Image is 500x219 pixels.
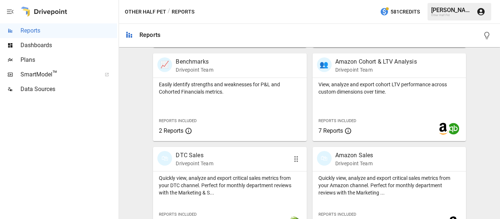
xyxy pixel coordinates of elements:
span: SmartModel [20,70,97,79]
p: Drivepoint Team [176,66,213,73]
p: Amazon Cohort & LTV Analysis [335,57,417,66]
p: Drivepoint Team [176,160,213,167]
div: Reports [139,31,160,38]
div: / [168,7,170,16]
span: Data Sources [20,85,117,94]
img: amazon [437,123,449,135]
span: Reports [20,26,117,35]
p: Drivepoint Team [335,66,417,73]
button: Other Half Pet [125,7,166,16]
div: 👥 [317,57,332,72]
span: Dashboards [20,41,117,50]
p: View, analyze and export cohort LTV performance across custom dimensions over time. [318,81,460,95]
button: 581Credits [377,5,423,19]
img: quickbooks [448,123,459,135]
p: Amazon Sales [335,151,373,160]
p: DTC Sales [176,151,213,160]
p: Drivepoint Team [335,160,373,167]
span: Reports Included [318,212,356,217]
div: 🛍 [157,151,172,166]
p: Benchmarks [176,57,213,66]
div: 🛍 [317,151,332,166]
span: Reports Included [159,212,197,217]
div: Other Half Pet [431,14,472,17]
p: Quickly view, analyze and export critical sales metrics from your DTC channel. Perfect for monthl... [159,174,301,196]
span: 2 Reports [159,127,183,134]
div: [PERSON_NAME] [431,7,472,14]
span: Reports Included [318,118,356,123]
p: Easily identify strengths and weaknesses for P&L and Cohorted Financials metrics. [159,81,301,95]
div: 📈 [157,57,172,72]
span: 581 Credits [391,7,420,16]
span: ™ [52,69,57,78]
p: Quickly view, analyze and export critical sales metrics from your Amazon channel. Perfect for mon... [318,174,460,196]
span: Plans [20,56,117,64]
span: 7 Reports [318,127,343,134]
span: Reports Included [159,118,197,123]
